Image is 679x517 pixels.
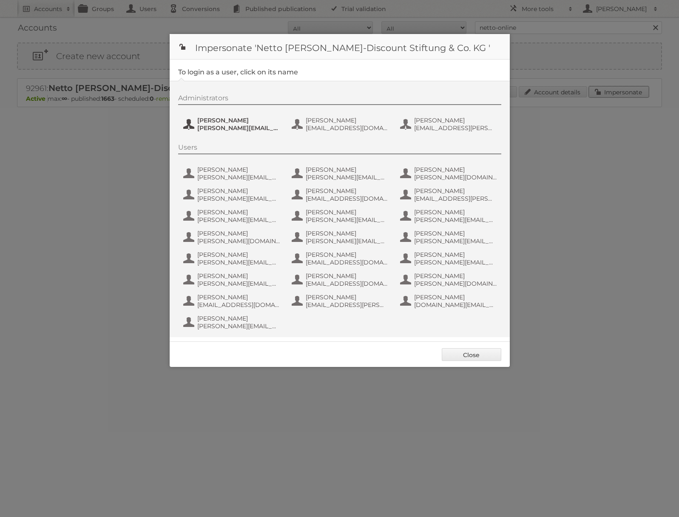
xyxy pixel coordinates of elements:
[306,208,388,216] span: [PERSON_NAME]
[182,314,282,331] button: [PERSON_NAME] [PERSON_NAME][EMAIL_ADDRESS][PERSON_NAME][DOMAIN_NAME]
[306,173,388,181] span: [PERSON_NAME][EMAIL_ADDRESS][PERSON_NAME][PERSON_NAME][DOMAIN_NAME]
[182,116,282,133] button: [PERSON_NAME] [PERSON_NAME][EMAIL_ADDRESS][PERSON_NAME][DOMAIN_NAME]
[182,250,282,267] button: [PERSON_NAME] [PERSON_NAME][EMAIL_ADDRESS][PERSON_NAME][PERSON_NAME][DOMAIN_NAME]
[291,271,391,288] button: [PERSON_NAME] [EMAIL_ADDRESS][DOMAIN_NAME]
[399,165,499,182] button: [PERSON_NAME] [PERSON_NAME][DOMAIN_NAME][EMAIL_ADDRESS][PERSON_NAME][PERSON_NAME][DOMAIN_NAME]
[414,173,497,181] span: [PERSON_NAME][DOMAIN_NAME][EMAIL_ADDRESS][PERSON_NAME][PERSON_NAME][DOMAIN_NAME]
[197,280,280,287] span: [PERSON_NAME][EMAIL_ADDRESS][PERSON_NAME][PERSON_NAME][DOMAIN_NAME]
[414,195,497,202] span: [EMAIL_ADDRESS][PERSON_NAME][PERSON_NAME][DOMAIN_NAME]
[197,315,280,322] span: [PERSON_NAME]
[399,250,499,267] button: [PERSON_NAME] [PERSON_NAME][EMAIL_ADDRESS][DOMAIN_NAME]
[399,271,499,288] button: [PERSON_NAME] [PERSON_NAME][DOMAIN_NAME][EMAIL_ADDRESS][PERSON_NAME][DOMAIN_NAME]
[182,293,282,310] button: [PERSON_NAME] [EMAIL_ADDRESS][DOMAIN_NAME]
[306,195,388,202] span: [EMAIL_ADDRESS][DOMAIN_NAME]
[442,348,501,361] a: Close
[197,208,280,216] span: [PERSON_NAME]
[306,166,388,173] span: [PERSON_NAME]
[291,207,391,224] button: [PERSON_NAME] [PERSON_NAME][EMAIL_ADDRESS][PERSON_NAME][PERSON_NAME][DOMAIN_NAME]
[399,229,499,246] button: [PERSON_NAME] [PERSON_NAME][EMAIL_ADDRESS][PERSON_NAME][DOMAIN_NAME]
[414,230,497,237] span: [PERSON_NAME]
[414,251,497,258] span: [PERSON_NAME]
[178,68,298,76] legend: To login as a user, click on its name
[178,143,501,154] div: Users
[178,94,501,105] div: Administrators
[414,280,497,287] span: [PERSON_NAME][DOMAIN_NAME][EMAIL_ADDRESS][PERSON_NAME][DOMAIN_NAME]
[414,272,497,280] span: [PERSON_NAME]
[291,229,391,246] button: [PERSON_NAME] [PERSON_NAME][EMAIL_ADDRESS][PERSON_NAME][PERSON_NAME][DOMAIN_NAME]
[306,230,388,237] span: [PERSON_NAME]
[414,216,497,224] span: [PERSON_NAME][EMAIL_ADDRESS][PERSON_NAME][PERSON_NAME][DOMAIN_NAME]
[306,258,388,266] span: [EMAIL_ADDRESS][DOMAIN_NAME]
[197,322,280,330] span: [PERSON_NAME][EMAIL_ADDRESS][PERSON_NAME][DOMAIN_NAME]
[306,301,388,309] span: [EMAIL_ADDRESS][PERSON_NAME][PERSON_NAME][DOMAIN_NAME]
[306,272,388,280] span: [PERSON_NAME]
[182,271,282,288] button: [PERSON_NAME] [PERSON_NAME][EMAIL_ADDRESS][PERSON_NAME][PERSON_NAME][DOMAIN_NAME]
[306,116,388,124] span: [PERSON_NAME]
[197,230,280,237] span: [PERSON_NAME]
[182,165,282,182] button: [PERSON_NAME] [PERSON_NAME][EMAIL_ADDRESS][DOMAIN_NAME]
[182,229,282,246] button: [PERSON_NAME] [PERSON_NAME][DOMAIN_NAME][EMAIL_ADDRESS][PERSON_NAME][PERSON_NAME][DOMAIN_NAME]
[197,195,280,202] span: [PERSON_NAME][EMAIL_ADDRESS][PERSON_NAME][DOMAIN_NAME]
[170,34,510,60] h1: Impersonate 'Netto [PERSON_NAME]-Discount Stiftung & Co. KG '
[414,208,497,216] span: [PERSON_NAME]
[197,258,280,266] span: [PERSON_NAME][EMAIL_ADDRESS][PERSON_NAME][PERSON_NAME][DOMAIN_NAME]
[399,116,499,133] button: [PERSON_NAME] [EMAIL_ADDRESS][PERSON_NAME][PERSON_NAME][DOMAIN_NAME]
[197,251,280,258] span: [PERSON_NAME]
[414,237,497,245] span: [PERSON_NAME][EMAIL_ADDRESS][PERSON_NAME][DOMAIN_NAME]
[399,293,499,310] button: [PERSON_NAME] [DOMAIN_NAME][EMAIL_ADDRESS][PERSON_NAME][DOMAIN_NAME]
[197,237,280,245] span: [PERSON_NAME][DOMAIN_NAME][EMAIL_ADDRESS][PERSON_NAME][PERSON_NAME][DOMAIN_NAME]
[306,293,388,301] span: [PERSON_NAME]
[291,165,391,182] button: [PERSON_NAME] [PERSON_NAME][EMAIL_ADDRESS][PERSON_NAME][PERSON_NAME][DOMAIN_NAME]
[414,293,497,301] span: [PERSON_NAME]
[291,186,391,203] button: [PERSON_NAME] [EMAIL_ADDRESS][DOMAIN_NAME]
[197,173,280,181] span: [PERSON_NAME][EMAIL_ADDRESS][DOMAIN_NAME]
[197,116,280,124] span: [PERSON_NAME]
[306,280,388,287] span: [EMAIL_ADDRESS][DOMAIN_NAME]
[414,258,497,266] span: [PERSON_NAME][EMAIL_ADDRESS][DOMAIN_NAME]
[197,216,280,224] span: [PERSON_NAME][EMAIL_ADDRESS][DOMAIN_NAME]
[399,186,499,203] button: [PERSON_NAME] [EMAIL_ADDRESS][PERSON_NAME][PERSON_NAME][DOMAIN_NAME]
[414,124,497,132] span: [EMAIL_ADDRESS][PERSON_NAME][PERSON_NAME][DOMAIN_NAME]
[197,187,280,195] span: [PERSON_NAME]
[306,216,388,224] span: [PERSON_NAME][EMAIL_ADDRESS][PERSON_NAME][PERSON_NAME][DOMAIN_NAME]
[399,207,499,224] button: [PERSON_NAME] [PERSON_NAME][EMAIL_ADDRESS][PERSON_NAME][PERSON_NAME][DOMAIN_NAME]
[291,116,391,133] button: [PERSON_NAME] [EMAIL_ADDRESS][DOMAIN_NAME]
[414,116,497,124] span: [PERSON_NAME]
[197,166,280,173] span: [PERSON_NAME]
[197,293,280,301] span: [PERSON_NAME]
[306,251,388,258] span: [PERSON_NAME]
[414,187,497,195] span: [PERSON_NAME]
[306,187,388,195] span: [PERSON_NAME]
[291,293,391,310] button: [PERSON_NAME] [EMAIL_ADDRESS][PERSON_NAME][PERSON_NAME][DOMAIN_NAME]
[197,124,280,132] span: [PERSON_NAME][EMAIL_ADDRESS][PERSON_NAME][DOMAIN_NAME]
[291,250,391,267] button: [PERSON_NAME] [EMAIL_ADDRESS][DOMAIN_NAME]
[414,301,497,309] span: [DOMAIN_NAME][EMAIL_ADDRESS][PERSON_NAME][DOMAIN_NAME]
[197,301,280,309] span: [EMAIL_ADDRESS][DOMAIN_NAME]
[182,186,282,203] button: [PERSON_NAME] [PERSON_NAME][EMAIL_ADDRESS][PERSON_NAME][DOMAIN_NAME]
[414,166,497,173] span: [PERSON_NAME]
[197,272,280,280] span: [PERSON_NAME]
[306,237,388,245] span: [PERSON_NAME][EMAIL_ADDRESS][PERSON_NAME][PERSON_NAME][DOMAIN_NAME]
[182,207,282,224] button: [PERSON_NAME] [PERSON_NAME][EMAIL_ADDRESS][DOMAIN_NAME]
[306,124,388,132] span: [EMAIL_ADDRESS][DOMAIN_NAME]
